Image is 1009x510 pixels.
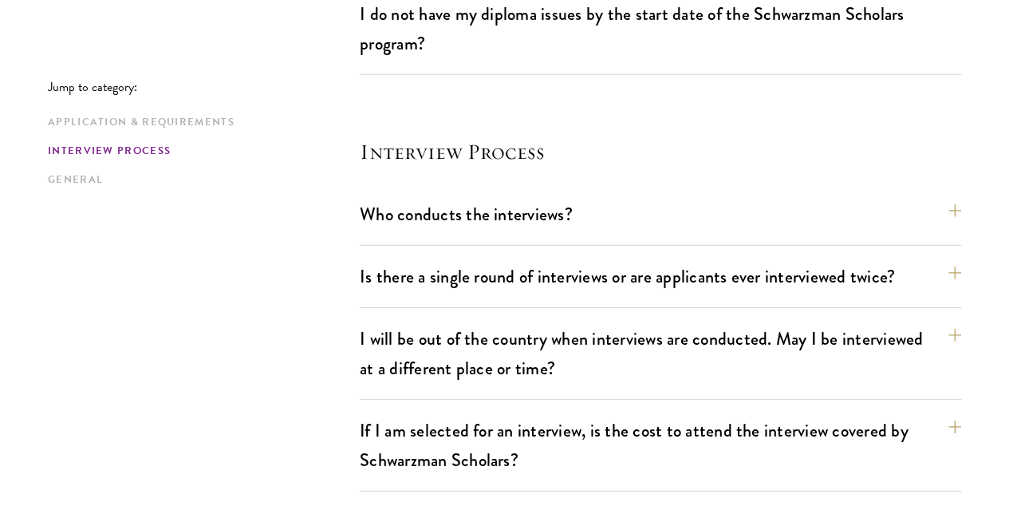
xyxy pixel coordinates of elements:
[48,172,350,188] a: General
[360,139,961,164] h4: Interview Process
[360,321,961,386] button: I will be out of the country when interviews are conducted. May I be interviewed at a different p...
[360,413,961,478] button: If I am selected for an interview, is the cost to attend the interview covered by Schwarzman Scho...
[360,196,961,232] button: Who conducts the interviews?
[48,114,350,131] a: Application & Requirements
[360,259,961,295] button: Is there a single round of interviews or are applicants ever interviewed twice?
[48,143,350,160] a: Interview Process
[48,80,360,94] p: Jump to category:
